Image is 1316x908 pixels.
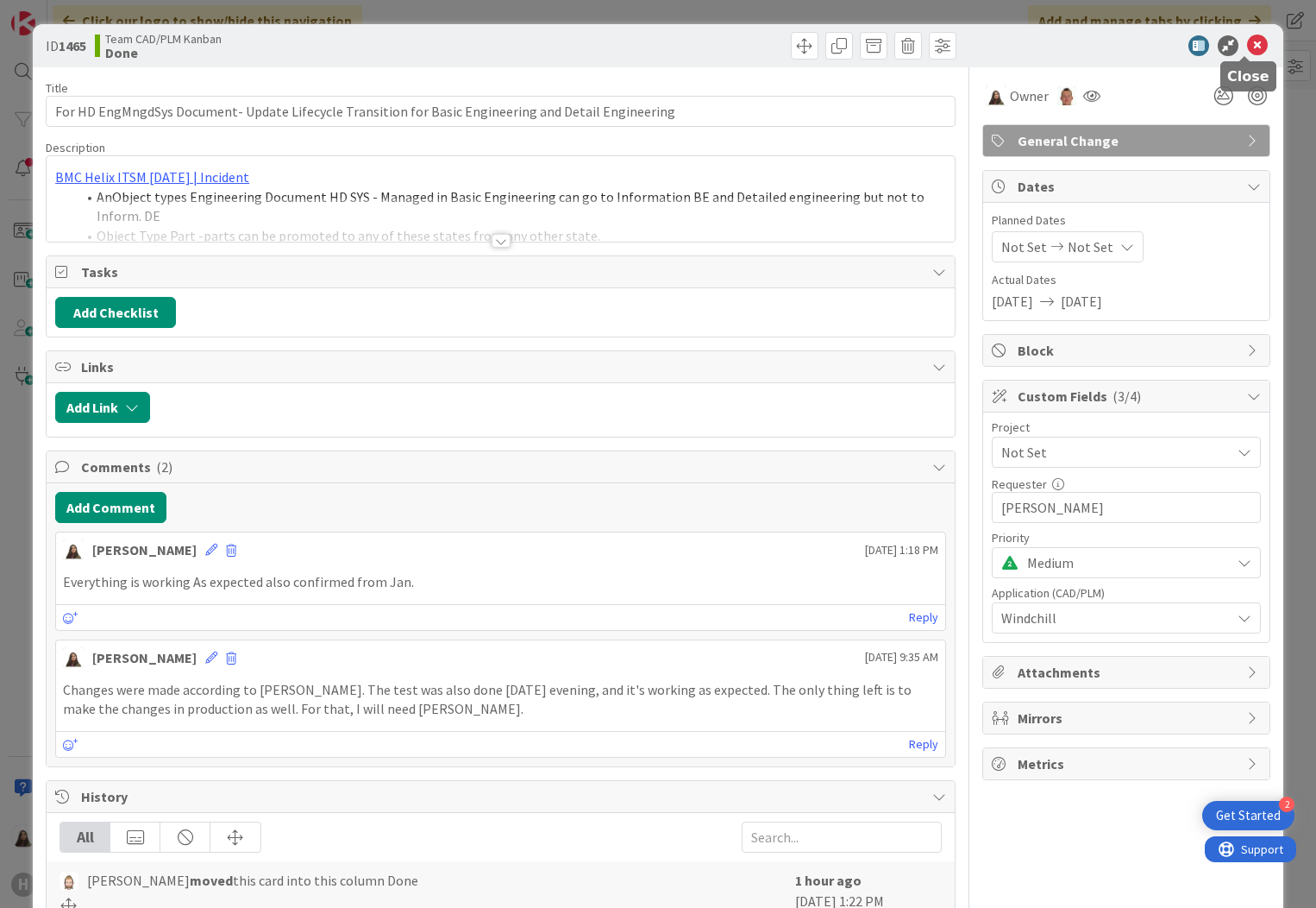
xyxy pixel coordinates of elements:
[46,80,68,96] label: Title
[105,46,222,60] b: Done
[986,85,1006,106] img: KM
[63,572,938,592] p: Everything is working As expected also confirmed from Jan.
[63,647,84,668] img: KM
[992,421,1261,433] div: Project
[55,392,150,423] button: Add Link
[909,607,938,628] a: Reply
[63,680,938,719] p: Changes were made according to [PERSON_NAME]. The test was also done [DATE] evening, and it's wor...
[81,262,924,282] span: Tasks
[1027,551,1222,575] span: Medium
[1018,708,1238,728] span: Mirrors
[87,870,418,891] span: [PERSON_NAME] this card into this column Done
[909,734,938,755] a: Reply
[1018,340,1238,361] span: Block
[992,211,1261,230] span: Planned Dates
[63,539,84,560] img: KM
[1018,754,1238,774] span: Metrics
[59,37,86,54] b: 1465
[81,786,924,807] span: History
[1227,68,1269,85] h5: Close
[1018,662,1238,683] span: Attachments
[46,96,956,127] input: type card name here...
[55,492,166,523] button: Add Comment
[742,822,942,853] input: Search...
[1216,807,1281,824] div: Get Started
[992,476,1047,492] label: Requester
[105,32,222,46] span: Team CAD/PLM Kanban
[92,647,197,668] div: [PERSON_NAME]
[36,3,78,23] span: Support
[992,587,1261,599] div: Application (CAD/PLM)
[1061,291,1102,312] span: [DATE]
[1001,236,1047,257] span: Not Set
[865,541,938,559] span: [DATE] 1:18 PM
[97,188,927,225] span: Object types Engineering Document HD SYS - Managed in Basic Engineering can go to Information BE ...
[55,297,176,328] button: Add Checklist
[76,187,946,226] li: An
[992,291,1033,312] span: [DATE]
[46,35,86,56] span: ID
[1018,130,1238,151] span: General Change
[992,271,1261,289] span: Actual Dates
[1001,608,1231,628] span: Windchill
[795,872,862,889] b: 1 hour ago
[1112,388,1141,405] span: ( 3/4 )
[55,168,249,186] a: BMC Helix ITSM [DATE] | Incident
[92,539,197,560] div: [PERSON_NAME]
[46,140,105,155] span: Description
[1018,386,1238,407] span: Custom Fields
[190,872,233,889] b: moved
[1057,86,1076,105] img: TJ
[1279,797,1294,812] div: 2
[60,872,78,891] img: Rv
[992,532,1261,544] div: Priority
[156,458,172,476] span: ( 2 )
[1068,236,1113,257] span: Not Set
[1001,440,1222,464] span: Not Set
[1018,176,1238,197] span: Dates
[81,457,924,477] span: Comments
[865,648,938,666] span: [DATE] 9:35 AM
[1202,801,1294,830] div: Open Get Started checklist, remaining modules: 2
[60,823,110,852] div: All
[1010,85,1049,106] span: Owner
[81,356,924,377] span: Links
